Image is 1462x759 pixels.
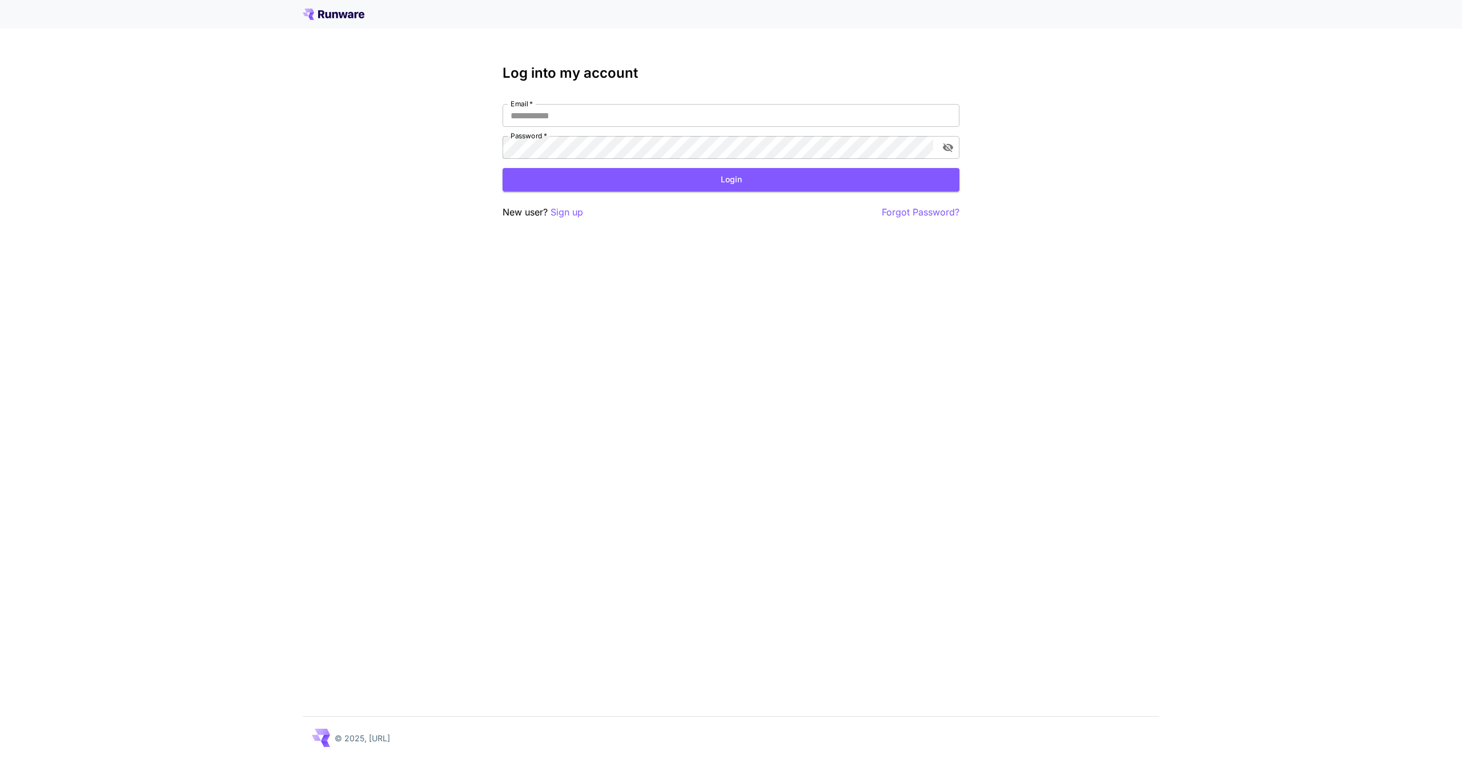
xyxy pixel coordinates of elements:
button: Forgot Password? [882,205,959,219]
p: © 2025, [URL] [335,732,390,744]
p: New user? [503,205,583,219]
button: Login [503,168,959,191]
h3: Log into my account [503,65,959,81]
label: Email [511,99,533,109]
button: toggle password visibility [938,137,958,158]
button: Sign up [551,205,583,219]
label: Password [511,131,547,141]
